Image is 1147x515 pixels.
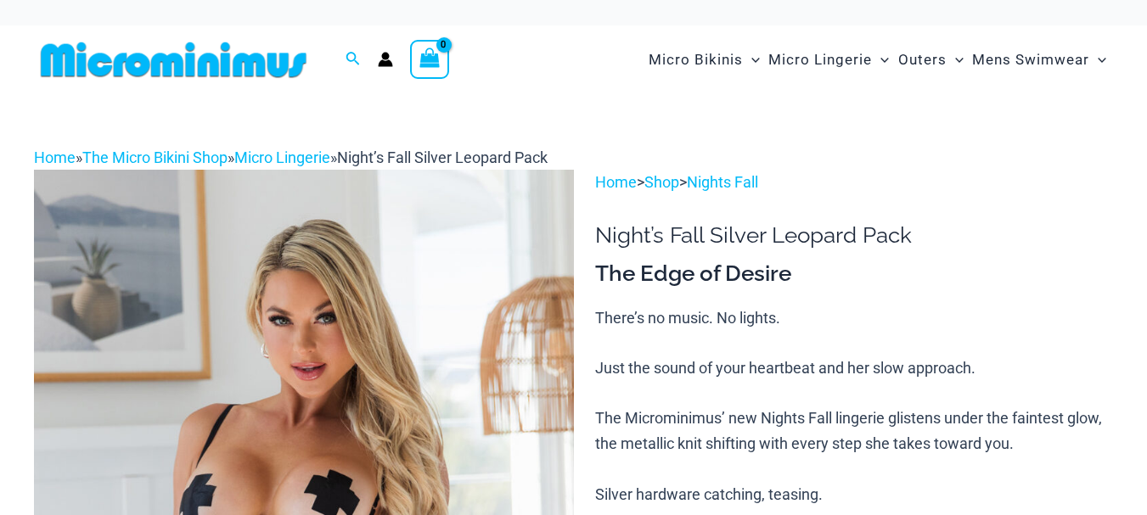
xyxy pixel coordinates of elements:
span: Outers [898,38,947,81]
a: Nights Fall [687,173,758,191]
a: OutersMenu ToggleMenu Toggle [894,34,968,86]
nav: Site Navigation [642,31,1113,88]
a: Micro LingerieMenu ToggleMenu Toggle [764,34,893,86]
span: » » » [34,148,548,166]
p: > > [595,170,1113,195]
h3: The Edge of Desire [595,260,1113,288]
span: Menu Toggle [872,38,889,81]
a: Shop [644,173,679,191]
span: Menu Toggle [1089,38,1106,81]
a: Micro Lingerie [234,148,330,166]
span: Night’s Fall Silver Leopard Pack [337,148,548,166]
span: Micro Bikinis [649,38,743,81]
img: MM SHOP LOGO FLAT [34,41,313,79]
a: Mens SwimwearMenu ToggleMenu Toggle [968,34,1110,86]
a: Micro BikinisMenu ToggleMenu Toggle [644,34,764,86]
span: Micro Lingerie [768,38,872,81]
a: View Shopping Cart, empty [410,40,449,79]
a: Home [34,148,76,166]
h1: Night’s Fall Silver Leopard Pack [595,222,1113,249]
span: Mens Swimwear [972,38,1089,81]
span: Menu Toggle [947,38,964,81]
span: Menu Toggle [743,38,760,81]
a: Search icon link [346,49,361,70]
a: Account icon link [378,52,393,67]
a: Home [595,173,637,191]
a: The Micro Bikini Shop [82,148,228,166]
